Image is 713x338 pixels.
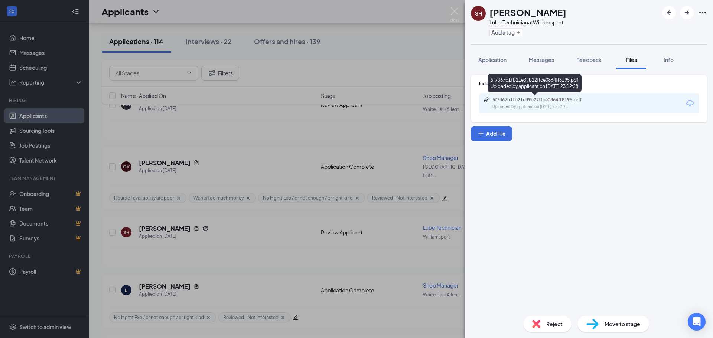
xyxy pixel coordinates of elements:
[662,6,676,19] button: ArrowLeftNew
[680,6,694,19] button: ArrowRight
[477,130,485,137] svg: Plus
[492,104,604,110] div: Uploaded by applicant on [DATE] 23:12:28
[605,320,640,328] span: Move to stage
[475,10,482,17] div: SH
[489,28,522,36] button: PlusAdd a tag
[516,30,521,35] svg: Plus
[484,97,604,110] a: Paperclip5f7367b1fb21e39b22ffce0864ff8195.pdfUploaded by applicant on [DATE] 23:12:28
[478,56,507,63] span: Application
[492,97,596,103] div: 5f7367b1fb21e39b22ffce0864ff8195.pdf
[484,97,489,103] svg: Paperclip
[489,6,566,19] h1: [PERSON_NAME]
[488,74,582,92] div: 5f7367b1fb21e39b22ffce0864ff8195.pdf Uploaded by applicant on [DATE] 23:12:28
[665,8,674,17] svg: ArrowLeftNew
[688,313,706,331] div: Open Intercom Messenger
[683,8,691,17] svg: ArrowRight
[546,320,563,328] span: Reject
[471,126,512,141] button: Add FilePlus
[664,56,674,63] span: Info
[626,56,637,63] span: Files
[489,19,566,26] div: Lube Technician at Williamsport
[576,56,602,63] span: Feedback
[698,8,707,17] svg: Ellipses
[529,56,554,63] span: Messages
[479,81,699,87] div: Indeed Resume
[686,99,694,108] svg: Download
